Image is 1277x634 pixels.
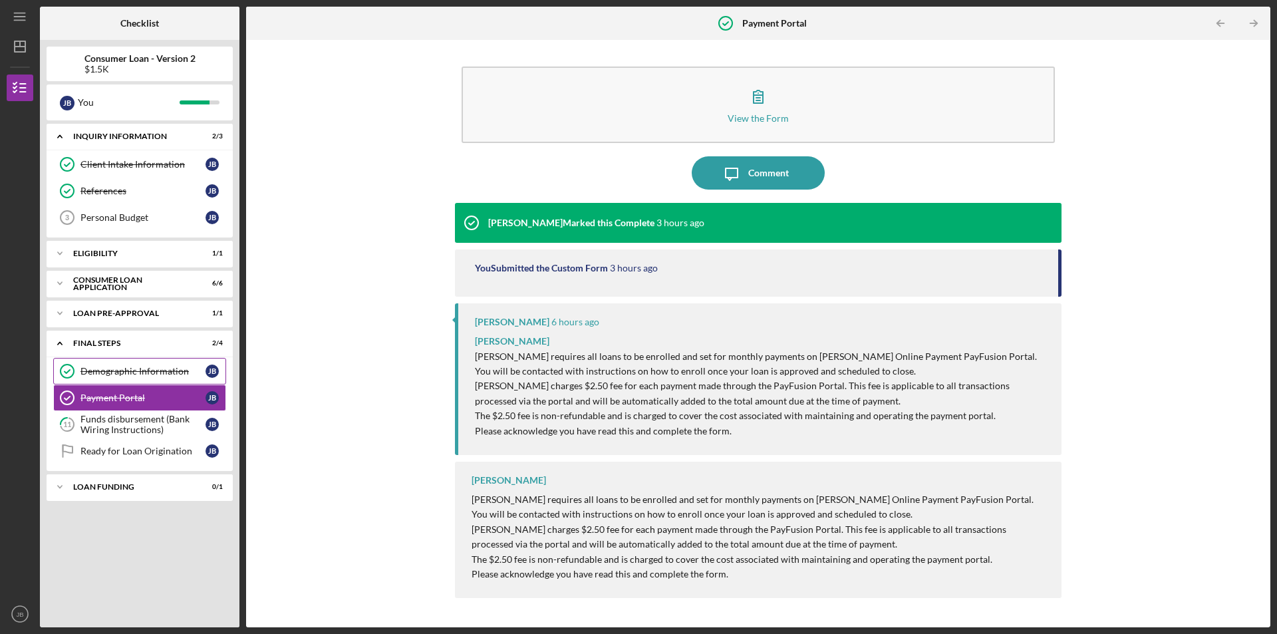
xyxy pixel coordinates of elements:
[488,218,654,228] div: [PERSON_NAME] Marked this Complete
[80,186,206,196] div: References
[472,552,1048,567] p: The $2.50 fee is non-refundable and is charged to cover the cost associated with maintaining and ...
[7,601,33,627] button: JB
[475,425,732,436] span: Please acknowledge you have read this and complete the form.
[80,393,206,403] div: Payment Portal
[199,279,223,287] div: 6 / 6
[728,113,789,123] div: View the Form
[120,18,159,29] b: Checklist
[73,309,190,317] div: Loan Pre-Approval
[65,214,69,222] tspan: 3
[63,420,71,429] tspan: 11
[475,335,549,347] span: [PERSON_NAME]
[462,67,1055,143] button: View the Form
[60,96,74,110] div: J B
[199,132,223,140] div: 2 / 3
[73,339,190,347] div: FINAL STEPS
[199,249,223,257] div: 1 / 1
[53,411,226,438] a: 11Funds disbursement (Bank Wiring Instructions)JB
[206,158,219,171] div: J B
[16,611,23,618] text: JB
[472,492,1048,522] p: [PERSON_NAME] requires all loans to be enrolled and set for monthly payments on [PERSON_NAME] Onl...
[53,204,226,231] a: 3Personal BudgetJB
[53,385,226,411] a: Payment PortalJB
[199,483,223,491] div: 0 / 1
[472,522,1048,552] p: [PERSON_NAME] charges $2.50 fee for each payment made through the PayFusion Portal. This fee is a...
[475,351,1039,377] span: [PERSON_NAME] requires all loans to be enrolled and set for monthly payments on [PERSON_NAME] Onl...
[206,444,219,458] div: J B
[80,159,206,170] div: Client Intake Information
[73,276,190,291] div: Consumer Loan Application
[53,151,226,178] a: Client Intake InformationJB
[206,184,219,198] div: J B
[206,365,219,378] div: J B
[656,218,704,228] time: 2025-09-03 16:46
[73,249,190,257] div: Eligibility
[80,414,206,435] div: Funds disbursement (Bank Wiring Instructions)
[53,438,226,464] a: Ready for Loan OriginationJB
[475,263,608,273] div: You Submitted the Custom Form
[199,309,223,317] div: 1 / 1
[73,132,190,140] div: Inquiry Information
[78,91,180,114] div: You
[551,317,599,327] time: 2025-09-03 14:04
[80,446,206,456] div: Ready for Loan Origination
[692,156,825,190] button: Comment
[199,339,223,347] div: 2 / 4
[472,567,1048,581] p: Please acknowledge you have read this and complete the form.
[53,178,226,204] a: ReferencesJB
[475,317,549,327] div: [PERSON_NAME]
[53,358,226,385] a: Demographic InformationJB
[206,211,219,224] div: J B
[206,391,219,404] div: J B
[610,263,658,273] time: 2025-09-03 16:38
[748,156,789,190] div: Comment
[80,366,206,377] div: Demographic Information
[475,410,996,421] span: The $2.50 fee is non-refundable and is charged to cover the cost associated with maintaining and ...
[742,18,807,29] b: Payment Portal
[475,380,1012,406] span: [PERSON_NAME] charges $2.50 fee for each payment made through the PayFusion Portal. This fee is a...
[84,53,196,64] b: Consumer Loan - Version 2
[73,483,190,491] div: Loan Funding
[80,212,206,223] div: Personal Budget
[472,475,546,486] div: [PERSON_NAME]
[84,64,196,75] div: $1.5K
[206,418,219,431] div: J B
